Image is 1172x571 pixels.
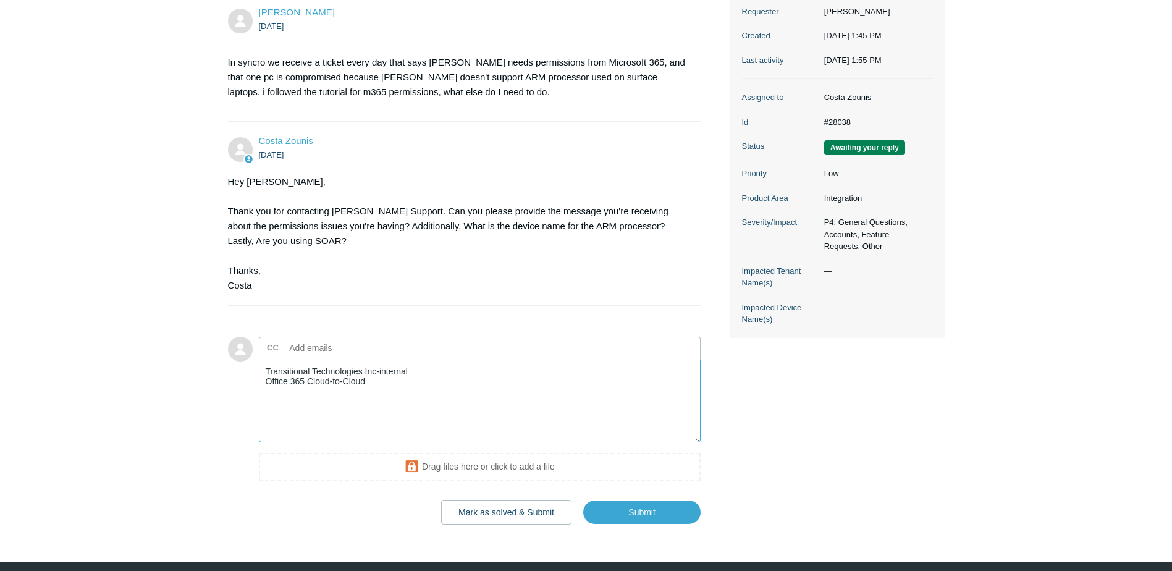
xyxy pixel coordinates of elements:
[818,116,932,129] dd: #28038
[818,265,932,277] dd: —
[818,167,932,180] dd: Low
[259,22,284,31] time: 09/10/2025, 13:45
[285,339,418,357] input: Add emails
[259,360,701,443] textarea: Add your reply
[228,55,689,99] p: In syncro we receive a ticket every day that says [PERSON_NAME] needs permissions from Microsoft ...
[742,91,818,104] dt: Assigned to
[742,140,818,153] dt: Status
[824,140,905,155] span: We are waiting for you to respond
[818,6,932,18] dd: [PERSON_NAME]
[742,302,818,326] dt: Impacted Device Name(s)
[742,192,818,205] dt: Product Area
[259,7,335,17] span: Alic Russell
[742,116,818,129] dt: Id
[441,500,571,525] button: Mark as solved & Submit
[818,302,932,314] dd: —
[742,54,818,67] dt: Last activity
[259,7,335,17] a: [PERSON_NAME]
[818,192,932,205] dd: Integration
[742,265,818,289] dt: Impacted Tenant Name(s)
[742,167,818,180] dt: Priority
[228,174,689,293] div: Hey [PERSON_NAME], Thank you for contacting [PERSON_NAME] Support. Can you please provide the mes...
[824,31,882,40] time: 09/10/2025, 13:45
[267,339,279,357] label: CC
[818,91,932,104] dd: Costa Zounis
[259,135,313,146] a: Costa Zounis
[259,150,284,159] time: 09/10/2025, 13:55
[583,501,701,524] input: Submit
[742,30,818,42] dt: Created
[742,6,818,18] dt: Requester
[742,216,818,229] dt: Severity/Impact
[824,56,882,65] time: 09/10/2025, 13:55
[818,216,932,253] dd: P4: General Questions, Accounts, Feature Requests, Other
